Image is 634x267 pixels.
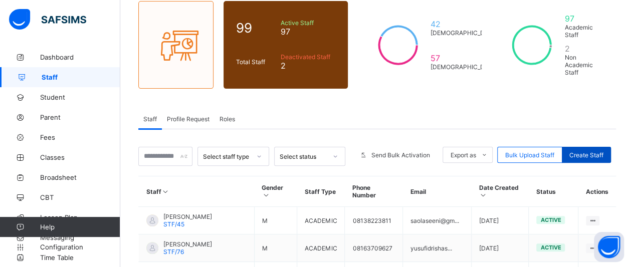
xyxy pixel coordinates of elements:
span: Academic Staff [564,24,603,39]
span: Classes [40,153,120,161]
th: Gender [254,176,297,207]
div: Total Staff [234,56,278,68]
span: 97 [564,14,603,24]
th: Date Created [472,176,529,207]
span: 2 [564,44,603,54]
i: Sort in Ascending Order [262,191,270,199]
span: [DEMOGRAPHIC_DATA] [431,29,498,37]
td: 08163709627 [345,234,403,262]
td: 08138223811 [345,207,403,234]
button: Open asap [594,232,624,262]
span: Export as [451,151,476,159]
span: Bulk Upload Staff [505,151,554,159]
span: [PERSON_NAME] [163,213,212,220]
td: [DATE] [472,207,529,234]
div: Select staff type [203,153,250,160]
span: STF/76 [163,248,184,255]
span: active [540,244,561,251]
td: ACADEMIC [297,207,345,234]
span: 57 [431,53,498,63]
span: Help [40,223,120,231]
div: Select status [280,153,327,160]
span: 2 [280,61,335,71]
i: Sort in Ascending Order [479,191,488,199]
td: yusufidrishas... [403,234,472,262]
span: Roles [220,115,235,123]
span: active [540,216,561,223]
span: Dashboard [40,53,120,61]
span: 42 [431,19,498,29]
span: Student [40,93,120,101]
span: Time Table [40,253,120,261]
th: Status [529,176,578,207]
span: Broadsheet [40,173,120,181]
td: [DATE] [472,234,529,262]
span: Staff [42,73,120,81]
span: Parent [40,113,120,121]
th: Staff Type [297,176,345,207]
span: Send Bulk Activation [371,151,430,159]
span: Fees [40,133,120,141]
span: Staff [143,115,157,123]
th: Staff [139,176,255,207]
img: safsims [9,9,86,30]
span: STF/45 [163,220,184,228]
span: Create Staff [569,151,603,159]
span: Non Academic Staff [564,54,603,76]
span: Profile Request [167,115,209,123]
td: ACADEMIC [297,234,345,262]
td: M [254,234,297,262]
span: Lesson Plan [40,213,120,221]
th: Actions [578,176,616,207]
span: CBT [40,193,120,201]
td: saolaseeni@gm... [403,207,472,234]
span: Deactivated Staff [280,53,335,61]
span: Active Staff [280,19,335,27]
th: Phone Number [345,176,403,207]
span: [PERSON_NAME] [163,240,212,248]
span: 99 [236,20,275,36]
span: [DEMOGRAPHIC_DATA] [431,63,498,71]
i: Sort in Ascending Order [161,188,170,195]
th: Email [403,176,472,207]
td: M [254,207,297,234]
span: 97 [280,27,335,37]
span: Configuration [40,243,120,251]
